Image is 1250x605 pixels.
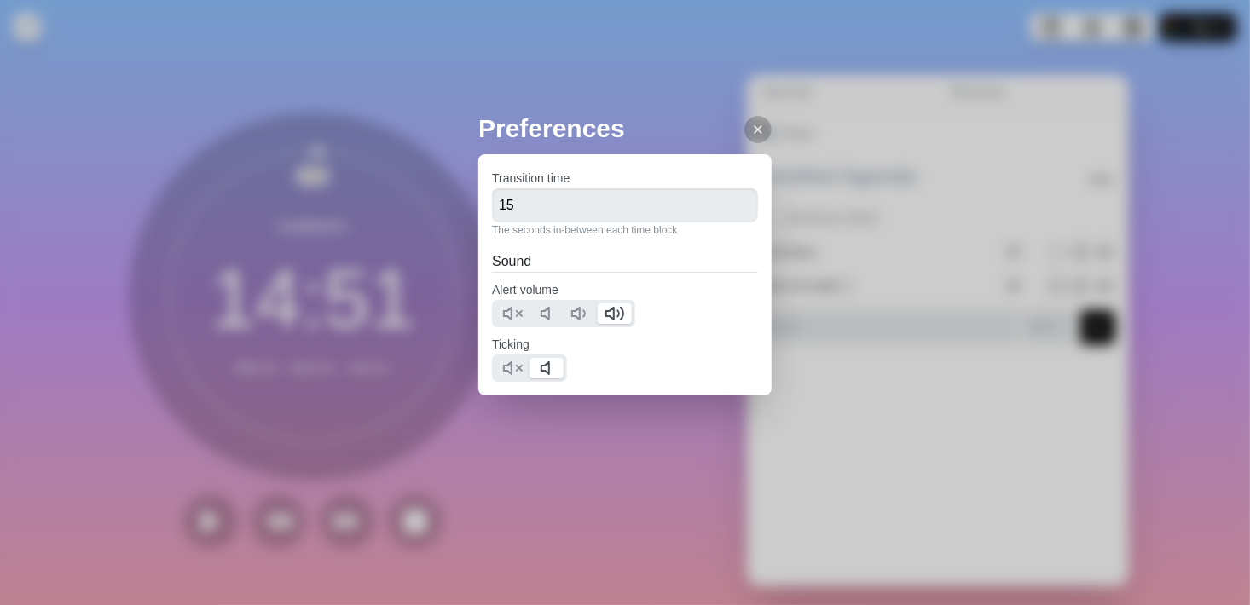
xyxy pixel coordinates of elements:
[492,222,758,238] p: The seconds in-between each time block
[492,251,758,272] h2: Sound
[492,171,570,185] label: Transition time
[492,283,558,297] label: Alert volume
[478,109,772,147] h2: Preferences
[492,337,530,351] label: Ticking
